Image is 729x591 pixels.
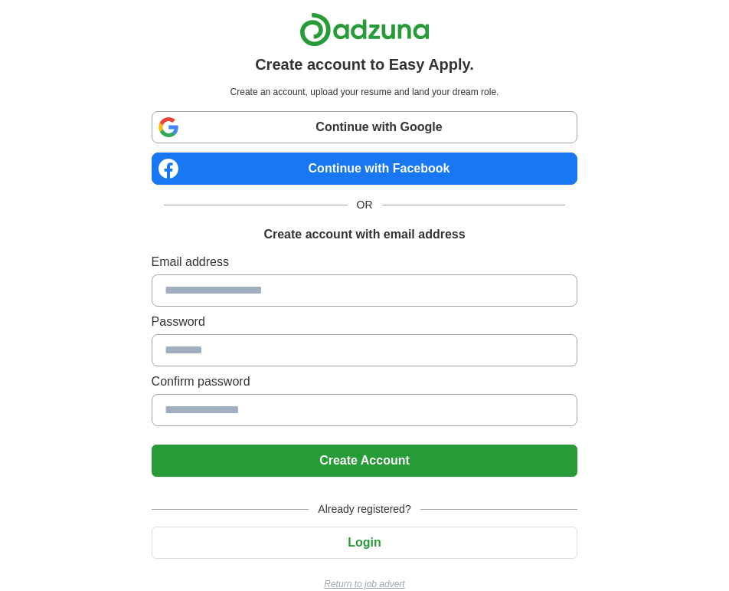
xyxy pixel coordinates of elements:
[152,373,578,391] label: Confirm password
[309,501,420,517] span: Already registered?
[152,527,578,559] button: Login
[152,445,578,477] button: Create Account
[263,225,465,244] h1: Create account with email address
[152,153,578,185] a: Continue with Facebook
[155,85,575,99] p: Create an account, upload your resume and land your dream role.
[299,12,430,47] img: Adzuna logo
[152,253,578,271] label: Email address
[152,111,578,143] a: Continue with Google
[255,53,474,76] h1: Create account to Easy Apply.
[152,536,578,549] a: Login
[348,197,382,213] span: OR
[152,313,578,331] label: Password
[152,577,578,591] a: Return to job advert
